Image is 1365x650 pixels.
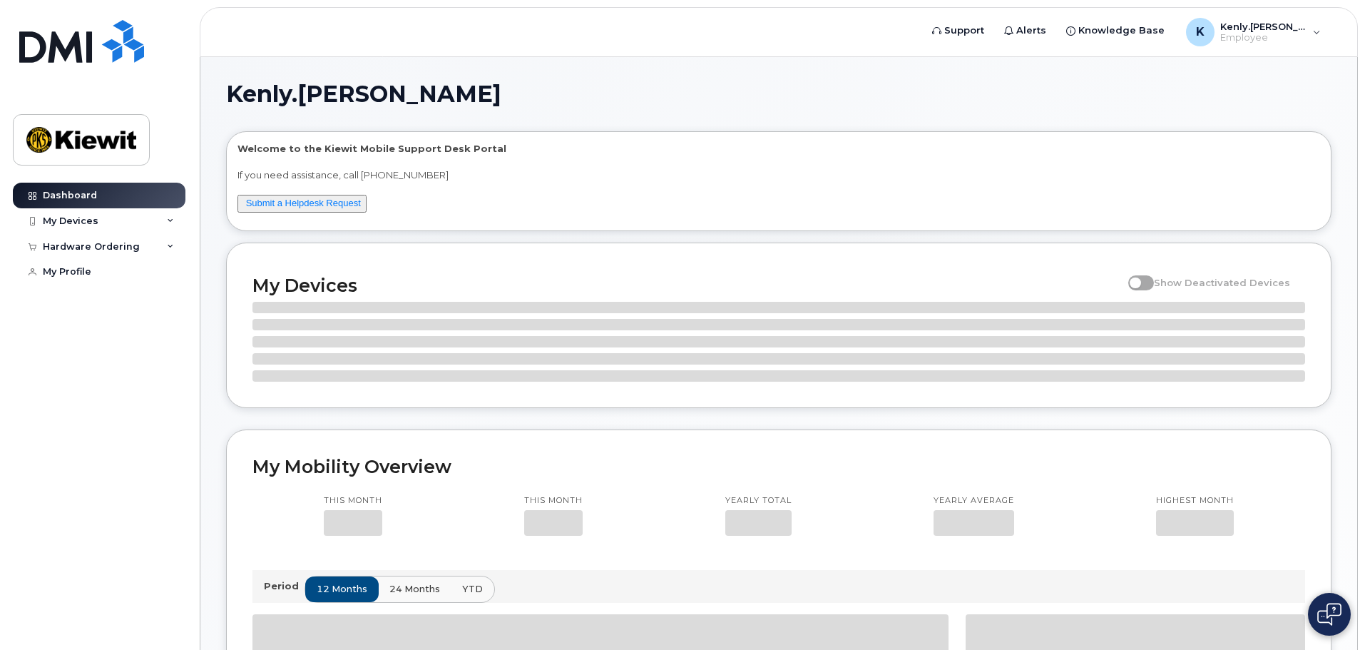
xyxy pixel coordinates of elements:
[934,495,1014,507] p: Yearly average
[226,83,501,105] span: Kenly.[PERSON_NAME]
[246,198,361,208] a: Submit a Helpdesk Request
[524,495,583,507] p: This month
[252,456,1305,477] h2: My Mobility Overview
[324,495,382,507] p: This month
[237,168,1320,182] p: If you need assistance, call [PHONE_NUMBER]
[1317,603,1341,626] img: Open chat
[264,579,305,593] p: Period
[1156,495,1234,507] p: Highest month
[237,195,367,213] button: Submit a Helpdesk Request
[1154,277,1290,288] span: Show Deactivated Devices
[252,275,1121,296] h2: My Devices
[237,142,1320,156] p: Welcome to the Kiewit Mobile Support Desk Portal
[1128,269,1140,280] input: Show Deactivated Devices
[389,582,440,596] span: 24 months
[462,582,483,596] span: YTD
[725,495,792,507] p: Yearly total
